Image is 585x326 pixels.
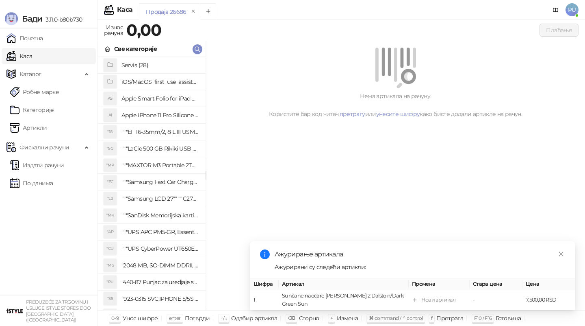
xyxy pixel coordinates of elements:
div: Продаја 26686 [146,7,186,16]
h4: """SanDisk Memorijska kartica 256GB microSDXC sa SD adapterom SDSQXA1-256G-GN6MA - Extreme PLUS, ... [121,209,199,222]
div: Претрага [436,313,463,324]
h4: """MAXTOR M3 Portable 2TB 2.5"""" crni eksterni hard disk HX-M201TCB/GM""" [121,159,199,172]
h4: Apple Smart Folio for iPad mini (A17 Pro) - Sage [121,92,199,105]
a: Каса [6,48,32,64]
img: Logo [5,12,18,25]
div: "5G [104,142,117,155]
a: унесите шифру [376,110,420,118]
th: Артикал [279,278,409,290]
span: Каталог [19,66,41,82]
div: AS [104,92,117,105]
div: "CU [104,242,117,255]
div: Сторно [299,313,319,324]
h4: """Samsung LCD 27"""" C27F390FHUXEN""" [121,192,199,205]
div: grid [98,57,206,310]
span: + [330,315,333,321]
th: Стара цена [470,278,522,290]
div: Ажурирани су следећи артикли: [275,263,565,271]
div: Унос шифре [123,313,158,324]
a: Почетна [6,30,43,46]
span: ⌫ [288,315,295,321]
span: enter [169,315,181,321]
a: ArtikliАртикли [10,120,47,136]
div: "FC [104,175,117,188]
div: Потврди [185,313,210,324]
td: 7.500,00 RSD [522,290,575,310]
div: "18 [104,125,117,138]
h4: iOS/MacOS_first_use_assistance (4) [121,75,199,88]
th: Промена [409,278,470,290]
span: close [558,251,564,257]
div: AI [104,109,117,122]
div: Готовина [496,313,521,324]
h4: """EF 16-35mm/2, 8 L III USM""" [121,125,199,138]
div: Ажурирање артикала [275,249,565,259]
h4: Servis (28) [121,59,199,72]
div: Нема артикала на рачуну. Користите бар код читач, или како бисте додали артикле на рачун. [216,92,575,118]
span: 3.11.0-b80b730 [42,16,82,23]
div: Све категорије [114,44,157,53]
h4: """UPS CyberPower UT650EG, 650VA/360W , line-int., s_uko, desktop""" [121,242,199,255]
span: Бади [22,14,42,24]
div: Нови артикал [421,296,455,304]
div: "SD [104,309,117,322]
h4: Apple iPhone 11 Pro Silicone Case - Black [121,109,199,122]
img: 64x64-companyLogo-77b92cf4-9946-4f36-9751-bf7bb5fd2c7d.png [6,303,23,319]
h4: """Samsung Fast Car Charge Adapter, brzi auto punja_, boja crna""" [121,175,199,188]
h4: "923-0315 SVC,IPHONE 5/5S BATTERY REMOVAL TRAY Držač za iPhone sa kojim se otvara display [121,292,199,305]
a: Категорије [10,102,54,118]
div: Измена [337,313,358,324]
button: Add tab [200,3,216,20]
a: Робне марке [10,84,59,100]
h4: "2048 MB, SO-DIMM DDRII, 667 MHz, Napajanje 1,8 0,1 V, Latencija CL5" [121,259,199,272]
div: "S5 [104,292,117,305]
a: Издати рачуни [10,157,64,173]
td: 1 [250,290,279,310]
a: претрагу [340,110,365,118]
div: "L2 [104,192,117,205]
span: PU [565,3,578,16]
span: info-circle [260,249,270,259]
div: "PU [104,276,117,289]
button: Плаћање [539,24,578,37]
span: ↑/↓ [221,315,227,321]
td: - [470,290,522,310]
span: f [431,315,432,321]
td: Sunčane naočare [PERSON_NAME] 2 Dalsto n/Dark Green Sun [279,290,409,310]
div: Износ рачуна [102,22,125,38]
div: Одабир артикла [231,313,277,324]
strong: 0,00 [126,20,161,40]
a: По данима [10,175,53,191]
th: Шифра [250,278,279,290]
button: remove [188,8,199,15]
div: Каса [117,7,132,13]
h4: "923-0448 SVC,IPHONE,TOURQUE DRIVER KIT .65KGF- CM Šrafciger " [121,309,199,322]
small: PREDUZEĆE ZA TRGOVINU I USLUGE ISTYLE STORES DOO [GEOGRAPHIC_DATA] ([GEOGRAPHIC_DATA]) [26,299,91,323]
span: F10 / F16 [474,315,492,321]
a: Close [557,249,565,258]
span: 0-9 [111,315,119,321]
div: "MS [104,259,117,272]
div: "AP [104,225,117,238]
th: Цена [522,278,575,290]
div: "MP [104,159,117,172]
span: ⌘ command / ⌃ control [369,315,423,321]
div: "MK [104,209,117,222]
h4: "440-87 Punjac za uredjaje sa micro USB portom 4/1, Stand." [121,276,199,289]
h4: """UPS APC PM5-GR, Essential Surge Arrest,5 utic_nica""" [121,225,199,238]
h4: """LaCie 500 GB Rikiki USB 3.0 / Ultra Compact & Resistant aluminum / USB 3.0 / 2.5""""""" [121,142,199,155]
a: Документација [549,3,562,16]
span: Фискални рачуни [19,139,69,155]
